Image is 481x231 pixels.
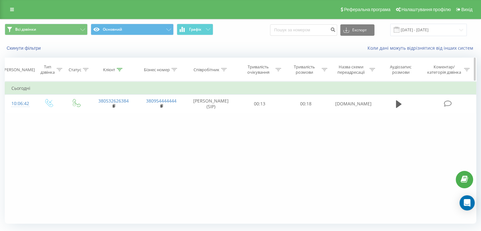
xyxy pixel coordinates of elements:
td: Сьогодні [5,82,476,95]
div: Open Intercom Messenger [459,195,475,210]
span: Реферальна програма [344,7,391,12]
div: Співробітник [194,67,219,72]
input: Пошук за номером [270,24,337,36]
div: Тривалість очікування [243,64,274,75]
div: Тривалість розмови [288,64,320,75]
button: Скинути фільтри [5,45,44,51]
div: Статус [69,67,81,72]
div: Аудіозапис розмови [382,64,419,75]
div: 10:06:42 [11,97,28,110]
div: Бізнес номер [144,67,170,72]
td: [PERSON_NAME] (SIP) [185,95,237,113]
span: Налаштування профілю [401,7,451,12]
div: Тип дзвінка [40,64,55,75]
span: Вихід [461,7,472,12]
span: Графік [189,27,201,32]
td: 00:13 [237,95,283,113]
button: Всі дзвінки [5,24,88,35]
button: Експорт [340,24,374,36]
button: Основний [91,24,174,35]
a: Коли дані можуть відрізнятися вiд інших систем [367,45,476,51]
td: 00:18 [283,95,329,113]
td: [DOMAIN_NAME] [329,95,376,113]
a: 380532626384 [98,98,129,104]
a: 380954444444 [146,98,176,104]
div: [PERSON_NAME] [3,67,35,72]
span: Всі дзвінки [15,27,36,32]
div: Коментар/категорія дзвінка [425,64,462,75]
button: Графік [177,24,213,35]
div: Назва схеми переадресації [335,64,368,75]
div: Клієнт [103,67,115,72]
